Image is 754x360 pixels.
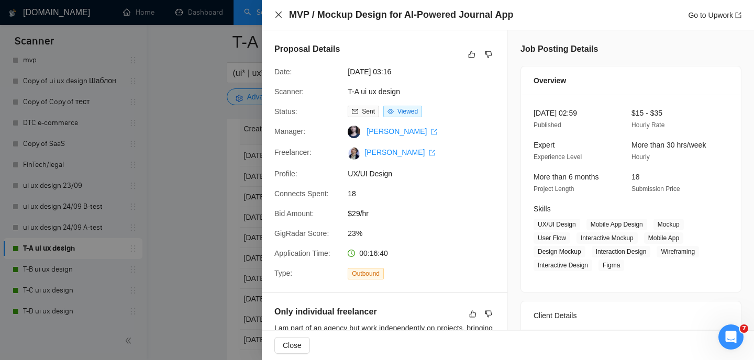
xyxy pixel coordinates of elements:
[534,75,566,86] span: Overview
[274,306,462,318] h5: Only individual freelancer
[735,12,741,18] span: export
[397,108,418,115] span: Viewed
[348,188,505,199] span: 18
[348,86,505,97] span: T-A ui ux design
[274,322,495,345] div: I am part of an agency but work independently on projects, bringing a wealth of personal experien...
[534,301,728,330] div: Client Details
[688,11,741,19] a: Go to Upworkexport
[274,249,330,257] span: Application Time:
[364,148,435,156] a: [PERSON_NAME] export
[534,246,585,257] span: Design Mockup
[367,127,437,136] a: [PERSON_NAME] export
[274,87,304,96] span: Scanner:
[465,48,478,61] button: like
[653,219,684,230] span: Mockup
[274,10,283,19] button: Close
[431,129,437,135] span: export
[631,109,662,117] span: $15 - $35
[468,50,475,59] span: like
[631,121,664,129] span: Hourly Rate
[576,232,638,244] span: Interactive Mockup
[534,232,570,244] span: User Flow
[362,108,375,115] span: Sent
[348,268,384,279] span: Outbound
[485,310,492,318] span: dislike
[740,324,748,333] span: 7
[631,153,650,161] span: Hourly
[644,232,683,244] span: Mobile App
[534,173,599,181] span: More than 6 months
[469,310,476,318] span: like
[534,260,592,271] span: Interactive Design
[534,109,577,117] span: [DATE] 02:59
[631,173,640,181] span: 18
[631,185,680,193] span: Submission Price
[520,43,598,55] h5: Job Posting Details
[274,127,305,136] span: Manager:
[289,8,513,21] h4: MVP / Mockup Design for AI-Powered Journal App
[348,250,355,257] span: clock-circle
[482,308,495,320] button: dislike
[274,189,329,198] span: Connects Spent:
[274,148,312,156] span: Freelancer:
[534,205,551,213] span: Skills
[592,246,651,257] span: Interaction Design
[387,108,394,115] span: eye
[274,209,314,218] span: Bid Amount:
[274,67,292,76] span: Date:
[631,141,706,149] span: More than 30 hrs/week
[348,168,505,179] span: UX/UI Design
[348,66,505,77] span: [DATE] 03:16
[274,269,292,277] span: Type:
[283,340,302,351] span: Close
[359,249,388,257] span: 00:16:40
[274,229,329,238] span: GigRadar Score:
[274,170,297,178] span: Profile:
[534,121,561,129] span: Published
[352,108,358,115] span: mail
[534,141,555,149] span: Expert
[534,153,582,161] span: Experience Level
[274,337,310,354] button: Close
[657,246,699,257] span: Wireframing
[467,308,479,320] button: like
[586,219,647,230] span: Mobile App Design
[482,48,495,61] button: dislike
[348,228,505,239] span: 23%
[348,147,360,160] img: c1OJkIx-IadjRms18ePMftOofhKLVhqZZQLjKjBy8mNgn5WQQo-UtPhwQ197ONuZaa
[485,50,492,59] span: dislike
[534,219,580,230] span: UX/UI Design
[534,185,574,193] span: Project Length
[718,324,744,350] iframe: Intercom live chat
[429,150,435,156] span: export
[274,43,340,55] h5: Proposal Details
[274,107,297,116] span: Status:
[274,10,283,19] span: close
[598,260,624,271] span: Figma
[348,208,505,219] span: $29/hr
